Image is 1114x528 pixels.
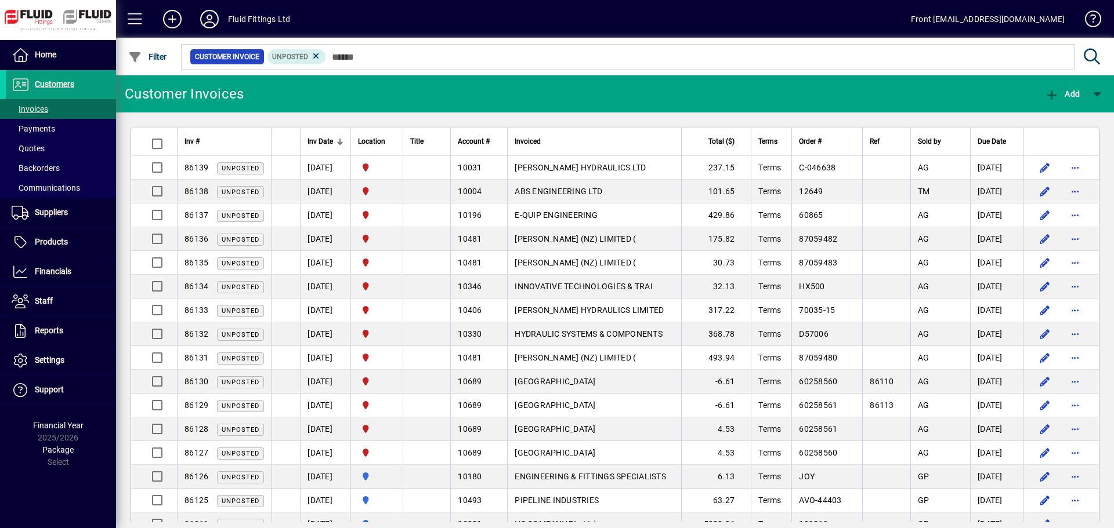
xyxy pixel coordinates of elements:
span: Terms [758,329,781,338]
a: Suppliers [6,198,116,227]
span: Quotes [12,144,45,153]
span: Support [35,385,64,394]
span: HX500 [799,282,824,291]
td: [DATE] [970,322,1023,346]
span: 86132 [185,329,208,338]
a: Knowledge Base [1076,2,1099,40]
div: Sold by [918,135,963,148]
span: Terms [758,377,781,386]
span: Terms [758,400,781,410]
span: Payments [12,124,55,133]
span: [GEOGRAPHIC_DATA] [515,424,595,434]
td: [DATE] [300,489,350,512]
td: [DATE] [300,441,350,465]
span: Terms [758,234,781,243]
span: 10493 [458,496,482,505]
button: More options [1066,301,1084,319]
span: AG [918,210,929,220]
span: 86130 [185,377,208,386]
span: FLUID FITTINGS CHRISTCHURCH [358,185,396,198]
a: Reports [6,316,116,345]
td: [DATE] [970,251,1023,275]
span: AG [918,163,929,172]
div: Ref [870,135,903,148]
span: Suppliers [35,207,68,217]
span: JOY [799,472,815,481]
span: Unposted [222,402,259,410]
span: 86139 [185,163,208,172]
span: 10689 [458,377,482,386]
td: [DATE] [300,203,350,227]
td: [DATE] [970,441,1023,465]
span: Terms [758,210,781,220]
td: [DATE] [300,417,350,441]
button: More options [1066,467,1084,486]
span: 86113 [870,400,894,410]
span: Terms [758,424,781,434]
span: Unposted [222,497,259,505]
span: Filter [128,52,167,61]
span: 86137 [185,210,208,220]
span: Customers [35,79,74,89]
button: Edit [1036,206,1054,224]
button: Add [1042,83,1083,104]
span: 10330 [458,329,482,338]
span: [GEOGRAPHIC_DATA] [515,377,595,386]
td: [DATE] [970,203,1023,227]
span: 86138 [185,187,208,196]
span: AG [918,424,929,434]
span: FLUID FITTINGS CHRISTCHURCH [358,161,396,174]
td: [DATE] [970,298,1023,322]
a: Communications [6,178,116,198]
span: 86128 [185,424,208,434]
td: 368.78 [681,322,751,346]
span: Total ($) [708,135,735,148]
span: 86126 [185,472,208,481]
div: Customer Invoices [125,85,244,103]
span: Invoiced [515,135,541,148]
span: C-046638 [799,163,835,172]
span: AG [918,353,929,362]
button: Edit [1036,420,1054,438]
span: E-QUIP ENGINEERING [515,210,598,220]
button: Profile [191,9,228,30]
td: 101.65 [681,180,751,203]
span: Due Date [978,135,1006,148]
span: 60258561 [799,400,837,410]
span: 87059480 [799,353,837,362]
span: GP [918,496,929,505]
span: AG [918,400,929,410]
span: [PERSON_NAME] (NZ) LIMITED ( [515,234,636,243]
td: [DATE] [970,227,1023,251]
span: GP [918,472,929,481]
span: Unposted [222,212,259,220]
button: More options [1066,230,1084,248]
span: FLUID FITTINGS CHRISTCHURCH [358,209,396,221]
span: Terms [758,258,781,267]
div: Due Date [978,135,1017,148]
a: Backorders [6,158,116,178]
button: More options [1066,277,1084,296]
span: Reports [35,326,63,335]
span: Unposted [222,474,259,481]
span: Order # [799,135,822,148]
td: [DATE] [300,346,350,370]
td: 175.82 [681,227,751,251]
button: Edit [1036,182,1054,201]
td: [DATE] [970,417,1023,441]
span: 87059483 [799,258,837,267]
span: Staff [35,296,53,305]
span: Unposted [222,165,259,172]
span: 86110 [870,377,894,386]
td: -6.61 [681,370,751,394]
button: Edit [1036,372,1054,391]
span: Account # [458,135,490,148]
span: Home [35,50,56,59]
button: Edit [1036,348,1054,367]
span: AUCKLAND [358,494,396,507]
span: 60258560 [799,448,837,457]
span: 60258560 [799,377,837,386]
div: Front [EMAIL_ADDRESS][DOMAIN_NAME] [911,10,1065,28]
span: 10180 [458,472,482,481]
button: More options [1066,325,1084,343]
